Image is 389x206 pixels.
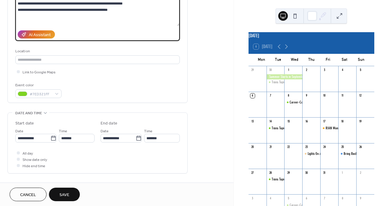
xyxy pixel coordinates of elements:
[144,128,152,134] span: Time
[303,54,320,66] div: Thu
[358,94,363,98] div: 12
[49,188,80,201] button: Save
[272,80,297,85] div: Trans Topic Tuesdays
[336,54,353,66] div: Sat
[322,94,327,98] div: 10
[340,94,345,98] div: 11
[15,128,23,134] span: Date
[304,68,309,72] div: 2
[15,82,60,88] div: Event color
[322,145,327,149] div: 24
[358,196,363,201] div: 9
[250,145,255,149] div: 20
[250,68,255,72] div: 29
[23,157,47,163] span: Show date only
[322,171,327,175] div: 31
[304,119,309,124] div: 16
[302,151,320,156] div: Lights On Afterschool Conference
[320,126,338,131] div: RIAN Monthly Network Meeting
[268,145,273,149] div: 21
[250,196,255,201] div: 3
[358,68,363,72] div: 5
[358,171,363,175] div: 2
[15,48,179,54] div: Location
[253,54,270,66] div: Mon
[308,151,349,156] div: Lights On Afterschool Conference
[340,145,345,149] div: 25
[304,171,309,175] div: 30
[268,68,273,72] div: 30
[304,145,309,149] div: 23
[10,188,47,201] button: Cancel
[358,145,363,149] div: 26
[15,110,42,116] span: Date and time
[250,119,255,124] div: 13
[59,192,69,198] span: Save
[29,32,51,38] div: AI Assistant
[23,163,45,169] span: Hide end time
[23,150,33,157] span: All day
[340,171,345,175] div: 1
[23,69,56,75] span: Link to Google Maps
[272,177,297,182] div: Trans Topic Tuesdays
[326,126,364,131] div: RIAN Monthly Network Meeting
[268,196,273,201] div: 4
[344,151,384,156] div: Bring Back the Trades Skills Expo
[286,196,291,201] div: 5
[15,120,34,127] div: Start date
[249,32,374,39] div: [DATE]
[358,119,363,124] div: 19
[284,100,302,105] div: Career-Connected Learning Training: Building Broad Skills to Support Youth in the Workforce
[304,94,309,98] div: 9
[322,196,327,201] div: 7
[286,119,291,124] div: 15
[101,128,109,134] span: Date
[340,68,345,72] div: 4
[15,181,47,187] span: Recurring event
[267,177,285,182] div: Trans Topic Tuesdays
[286,54,303,66] div: Wed
[268,119,273,124] div: 14
[286,171,291,175] div: 29
[353,54,369,66] div: Sun
[340,119,345,124] div: 18
[320,54,336,66] div: Fri
[267,74,303,79] div: Summer Starts in September Webinar + Meet & Greet
[322,68,327,72] div: 3
[267,126,285,131] div: Trans Topic Tuesdays
[304,196,309,201] div: 6
[272,126,297,131] div: Trans Topic Tuesdays
[268,94,273,98] div: 7
[30,91,52,97] span: #7ED321FF
[101,120,117,127] div: End date
[286,68,291,72] div: 1
[20,192,36,198] span: Cancel
[267,80,285,85] div: Trans Topic Tuesdays
[340,196,345,201] div: 8
[250,171,255,175] div: 27
[286,145,291,149] div: 22
[270,54,286,66] div: Tue
[322,119,327,124] div: 17
[268,171,273,175] div: 28
[59,128,67,134] span: Time
[286,94,291,98] div: 8
[18,30,55,38] button: AI Assistant
[250,94,255,98] div: 6
[338,151,356,156] div: Bring Back the Trades Skills Expo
